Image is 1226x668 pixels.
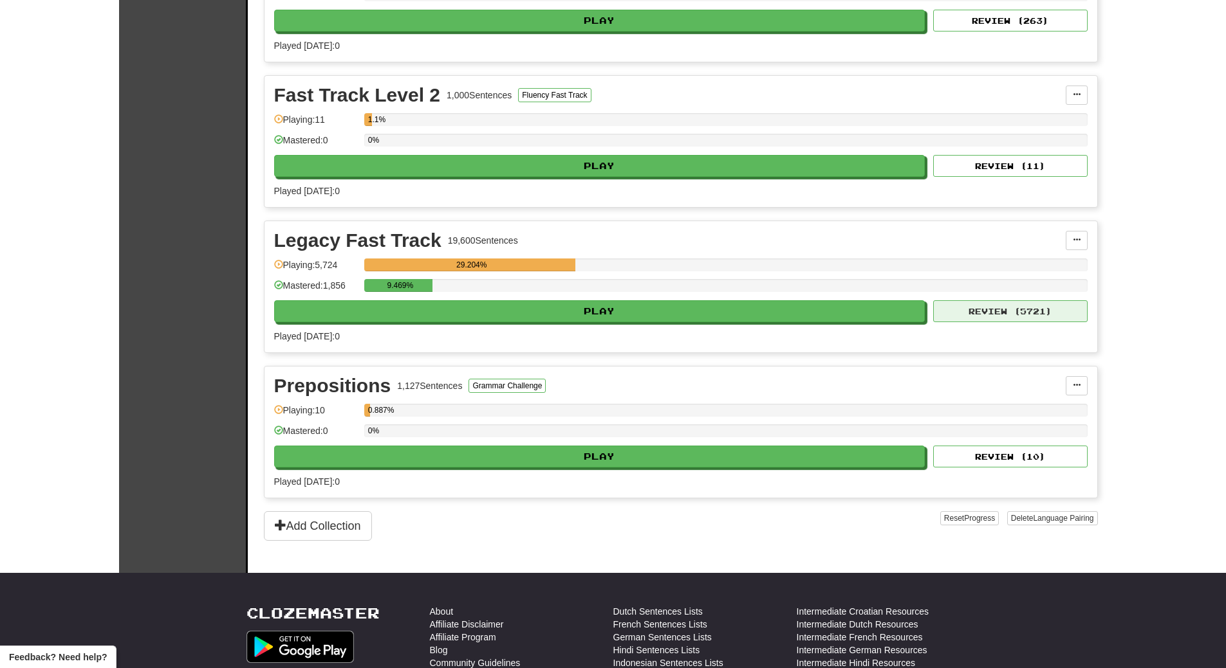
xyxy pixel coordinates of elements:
[9,651,107,663] span: Open feedback widget
[430,618,504,631] a: Affiliate Disclaimer
[797,618,918,631] a: Intermediate Dutch Resources
[274,186,340,196] span: Played [DATE]: 0
[613,605,703,618] a: Dutch Sentences Lists
[274,10,925,32] button: Play
[274,300,925,322] button: Play
[1007,511,1098,525] button: DeleteLanguage Pairing
[1033,514,1093,523] span: Language Pairing
[933,155,1088,177] button: Review (11)
[274,231,441,250] div: Legacy Fast Track
[274,331,340,341] span: Played [DATE]: 0
[246,631,355,663] img: Get it on Google Play
[613,631,712,644] a: German Sentences Lists
[368,258,575,271] div: 29.204%
[368,404,371,417] div: 0.887%
[447,89,512,102] div: 1,000 Sentences
[933,10,1088,32] button: Review (263)
[940,511,999,525] button: ResetProgress
[274,424,358,446] div: Mastered: 0
[797,605,929,618] a: Intermediate Croatian Resources
[274,476,340,487] span: Played [DATE]: 0
[274,258,358,280] div: Playing: 5,724
[274,376,391,395] div: Prepositions
[274,446,925,467] button: Play
[613,644,700,656] a: Hindi Sentences Lists
[274,279,358,300] div: Mastered: 1,856
[964,514,995,523] span: Progress
[518,88,591,102] button: Fluency Fast Track
[246,605,380,621] a: Clozemaster
[797,631,923,644] a: Intermediate French Resources
[933,446,1088,467] button: Review (10)
[368,113,372,126] div: 1.1%
[274,41,340,51] span: Played [DATE]: 0
[274,155,925,177] button: Play
[274,134,358,155] div: Mastered: 0
[430,644,448,656] a: Blog
[397,379,462,392] div: 1,127 Sentences
[469,379,546,393] button: Grammar Challenge
[797,644,927,656] a: Intermediate German Resources
[264,511,372,541] button: Add Collection
[613,618,707,631] a: French Sentences Lists
[430,605,454,618] a: About
[274,404,358,425] div: Playing: 10
[274,113,358,134] div: Playing: 11
[368,279,432,292] div: 9.469%
[430,631,496,644] a: Affiliate Program
[448,234,518,247] div: 19,600 Sentences
[274,86,441,105] div: Fast Track Level 2
[933,300,1088,322] button: Review (5721)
